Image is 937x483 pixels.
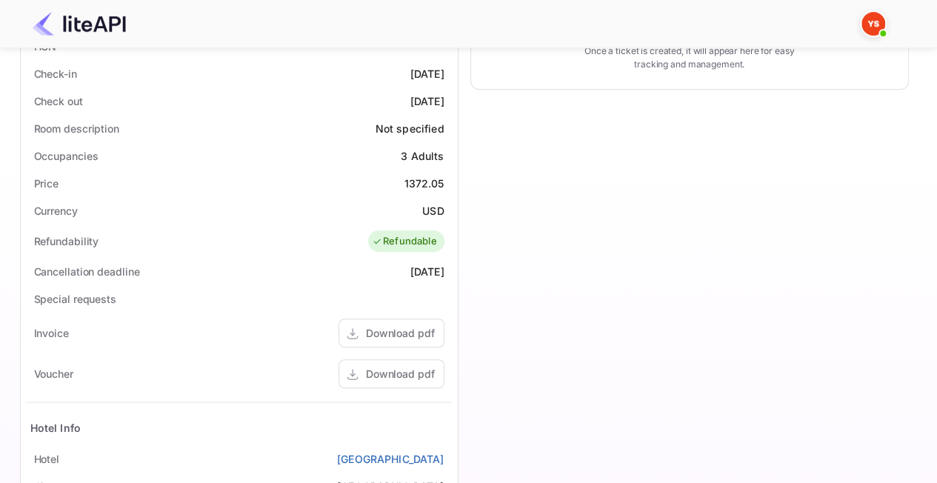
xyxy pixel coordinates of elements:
div: Cancellation deadline [34,264,140,279]
div: USD [422,203,444,219]
div: [DATE] [410,93,444,109]
div: Occupancies [34,148,99,164]
img: Yandex Support [861,12,885,36]
div: Download pdf [366,366,435,382]
div: Check out [34,93,83,109]
div: Voucher [34,366,73,382]
div: Check-in [34,66,77,81]
div: Download pdf [366,325,435,341]
img: LiteAPI Logo [33,12,126,36]
div: 1372.05 [404,176,444,191]
div: 3 Adults [401,148,444,164]
div: Currency [34,203,78,219]
div: Refundable [372,234,437,249]
div: Price [34,176,59,191]
p: Once a ticket is created, it will appear here for easy tracking and management. [573,44,807,71]
div: [DATE] [410,264,444,279]
a: [GEOGRAPHIC_DATA] [337,451,444,467]
div: Room description [34,121,119,136]
div: Hotel [34,451,60,467]
div: Special requests [34,291,116,307]
div: [DATE] [410,66,444,81]
div: Invoice [34,325,69,341]
div: Not specified [376,121,444,136]
div: Refundability [34,233,99,249]
div: Hotel Info [30,420,81,436]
